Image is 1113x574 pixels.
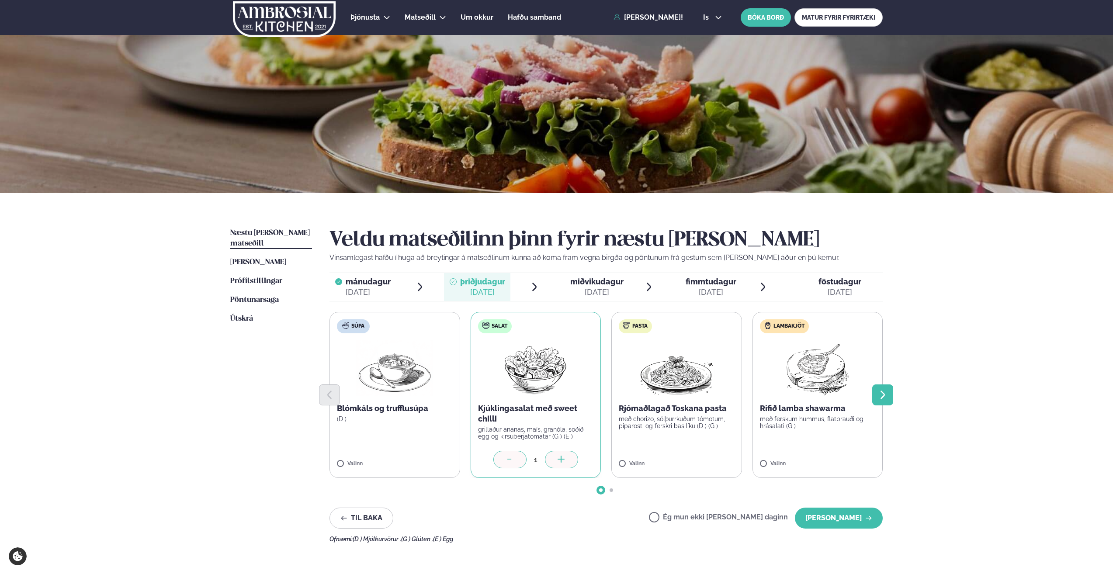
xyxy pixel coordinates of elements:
button: is [696,14,729,21]
span: (G ) Glúten , [401,536,433,543]
img: soup.svg [342,322,349,329]
span: þriðjudagur [460,277,505,286]
span: is [703,14,711,21]
img: Lamb.svg [764,322,771,329]
a: Næstu [PERSON_NAME] matseðill [230,228,312,249]
div: [DATE] [570,287,624,297]
a: Útskrá [230,314,253,324]
span: Útskrá [230,315,253,322]
span: Pasta [632,323,648,330]
p: með ferskum hummus, flatbrauði og hrásalati (G ) [760,415,876,429]
a: Cookie settings [9,547,27,565]
p: grillaður ananas, maís, granóla, soðið egg og kirsuberjatómatar (G ) (E ) [478,426,594,440]
p: með chorizo, sólþurrkuðum tómötum, piparosti og ferskri basilíku (D ) (G ) [619,415,735,429]
a: [PERSON_NAME] [230,257,286,268]
div: [DATE] [818,287,861,297]
span: Næstu [PERSON_NAME] matseðill [230,229,310,247]
span: Hafðu samband [508,13,561,21]
button: BÓKA BORÐ [741,8,791,27]
span: Súpa [351,323,364,330]
span: Þjónusta [350,13,380,21]
img: salad.svg [482,322,489,329]
a: Um okkur [461,12,493,23]
div: 1 [527,455,545,465]
div: Ofnæmi: [329,536,883,543]
button: Previous slide [319,384,340,405]
button: [PERSON_NAME] [795,508,883,529]
a: Hafðu samband [508,12,561,23]
a: [PERSON_NAME]! [614,14,683,21]
a: Prófílstillingar [230,276,282,287]
h2: Veldu matseðilinn þinn fyrir næstu [PERSON_NAME] [329,228,883,252]
img: Lamb-Meat.png [779,340,856,396]
a: MATUR FYRIR FYRIRTÆKI [794,8,883,27]
span: Matseðill [405,13,436,21]
img: pasta.svg [623,322,630,329]
span: Go to slide 2 [610,488,613,492]
p: Rjómaðlagað Toskana pasta [619,403,735,414]
span: mánudagur [346,277,391,286]
span: fimmtudagur [686,277,736,286]
a: Matseðill [405,12,436,23]
span: Lambakjöt [773,323,804,330]
button: Next slide [872,384,893,405]
span: Prófílstillingar [230,277,282,285]
span: Um okkur [461,13,493,21]
p: Kjúklingasalat með sweet chilli [478,403,594,424]
span: Pöntunarsaga [230,296,279,304]
div: [DATE] [460,287,505,297]
img: Spagetti.png [638,340,715,396]
p: Blómkáls og trufflusúpa [337,403,453,414]
img: Salad.png [497,340,574,396]
span: [PERSON_NAME] [230,259,286,266]
p: (D ) [337,415,453,422]
span: (D ) Mjólkurvörur , [353,536,401,543]
a: Þjónusta [350,12,380,23]
img: Soup.png [356,340,433,396]
button: Til baka [329,508,393,529]
div: [DATE] [346,287,391,297]
span: Go to slide 1 [599,488,603,492]
p: Rifið lamba shawarma [760,403,876,414]
div: [DATE] [686,287,736,297]
span: Salat [492,323,507,330]
img: logo [232,1,336,37]
span: (E ) Egg [433,536,453,543]
p: Vinsamlegast hafðu í huga að breytingar á matseðlinum kunna að koma fram vegna birgða og pöntunum... [329,252,883,263]
span: föstudagur [818,277,861,286]
span: miðvikudagur [570,277,624,286]
a: Pöntunarsaga [230,295,279,305]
